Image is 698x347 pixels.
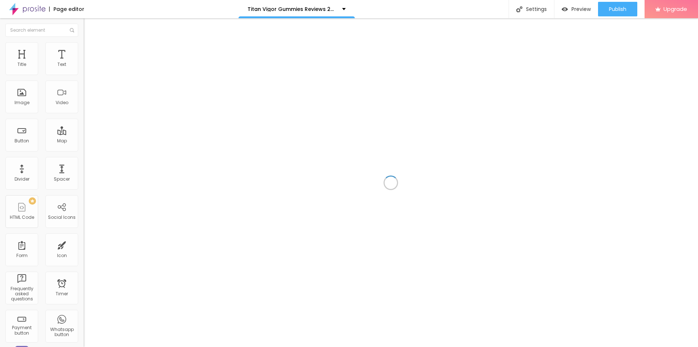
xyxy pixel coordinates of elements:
[5,24,78,37] input: Search element
[70,28,74,32] img: Icone
[7,286,36,302] div: Frequently asked questions
[554,2,598,16] button: Preview
[15,100,29,105] div: Image
[56,100,68,105] div: Video
[15,138,29,143] div: Button
[56,291,68,296] div: Timer
[7,325,36,336] div: Payment button
[57,253,67,258] div: Icon
[15,177,29,182] div: Divider
[49,7,84,12] div: Page editor
[609,6,626,12] span: Publish
[16,253,28,258] div: Form
[516,6,522,12] img: Icone
[10,215,34,220] div: HTML Code
[562,6,568,12] img: view-1.svg
[48,215,76,220] div: Social Icons
[571,6,591,12] span: Preview
[57,138,67,143] div: Map
[663,6,687,12] span: Upgrade
[57,62,66,67] div: Text
[17,62,26,67] div: Title
[248,7,337,12] p: Titan Vigor Gummies Reviews 2025
[598,2,637,16] button: Publish
[47,327,76,338] div: Whatsapp button
[54,177,70,182] div: Spacer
